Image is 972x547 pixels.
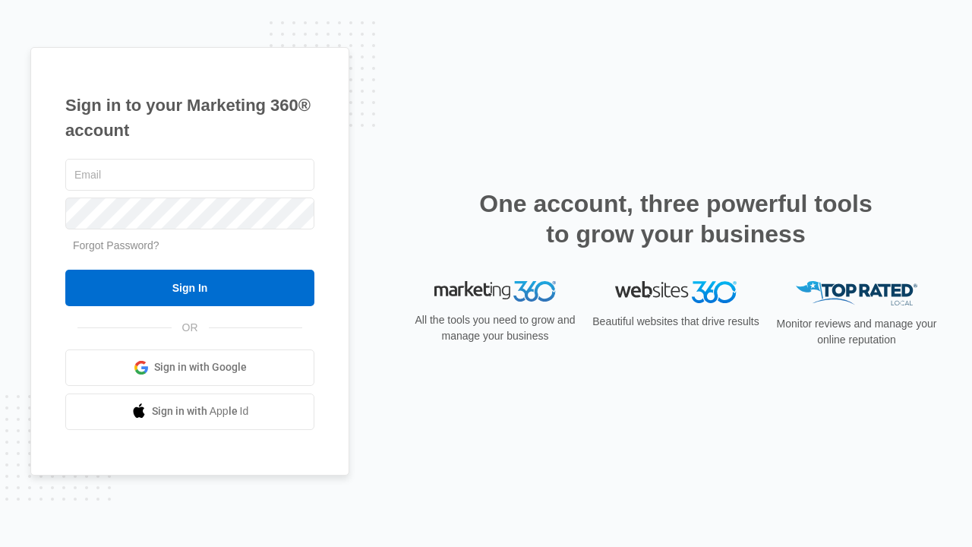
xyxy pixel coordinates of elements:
[65,349,314,386] a: Sign in with Google
[591,314,761,330] p: Beautiful websites that drive results
[475,188,877,249] h2: One account, three powerful tools to grow your business
[615,281,737,303] img: Websites 360
[772,316,942,348] p: Monitor reviews and manage your online reputation
[410,312,580,344] p: All the tools you need to grow and manage your business
[65,93,314,143] h1: Sign in to your Marketing 360® account
[434,281,556,302] img: Marketing 360
[152,403,249,419] span: Sign in with Apple Id
[796,281,917,306] img: Top Rated Local
[65,394,314,430] a: Sign in with Apple Id
[65,270,314,306] input: Sign In
[154,359,247,375] span: Sign in with Google
[172,320,209,336] span: OR
[65,159,314,191] input: Email
[73,239,159,251] a: Forgot Password?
